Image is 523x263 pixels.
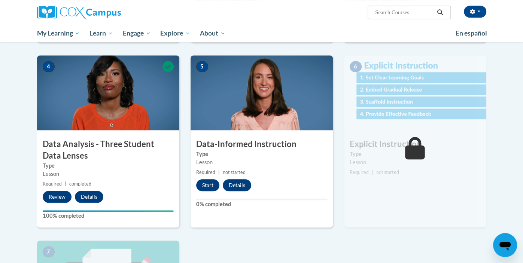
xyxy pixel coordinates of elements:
div: Lesson [350,158,481,166]
label: Type [43,162,174,170]
label: 100% completed [43,212,174,220]
img: Course Image [37,55,179,130]
div: Lesson [196,158,327,166]
a: My Learning [32,25,85,42]
a: Cox Campus [37,6,179,19]
a: About [195,25,230,42]
span: 6 [350,61,362,72]
span: | [65,181,66,187]
img: Course Image [191,55,333,130]
label: 0% completed [196,200,327,208]
span: Explore [160,29,190,38]
input: Search Courses [374,8,434,17]
span: Learn [89,29,113,38]
img: Cox Campus [37,6,121,19]
span: Required [43,181,62,187]
span: Required [350,169,369,175]
button: Search [434,8,446,17]
button: Details [223,179,251,191]
a: En español [451,25,492,41]
label: Type [350,150,481,158]
span: completed [69,181,91,187]
span: Required [196,169,215,175]
span: not started [223,169,246,175]
iframe: Button to launch messaging window [493,233,517,257]
div: Your progress [43,210,174,212]
span: | [372,169,373,175]
a: Engage [118,25,156,42]
span: | [218,169,220,175]
div: Lesson [43,170,174,178]
div: Main menu [26,25,498,42]
button: Start [196,179,219,191]
span: 7 [43,246,55,257]
span: Engage [123,29,151,38]
h3: Data Analysis - Three Student Data Lenses [37,138,179,162]
a: Learn [85,25,118,42]
button: Review [43,191,72,203]
button: Details [75,191,103,203]
h3: Data-Informed Instruction [191,138,333,150]
span: 4 [43,61,55,72]
span: 5 [196,61,208,72]
span: About [200,29,225,38]
span: not started [376,169,399,175]
img: Course Image [344,55,486,130]
span: My Learning [37,29,80,38]
h3: Explicit Instruction [344,138,486,150]
a: Explore [155,25,195,42]
span: En español [456,29,487,37]
button: Account Settings [464,6,486,18]
label: Type [196,150,327,158]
